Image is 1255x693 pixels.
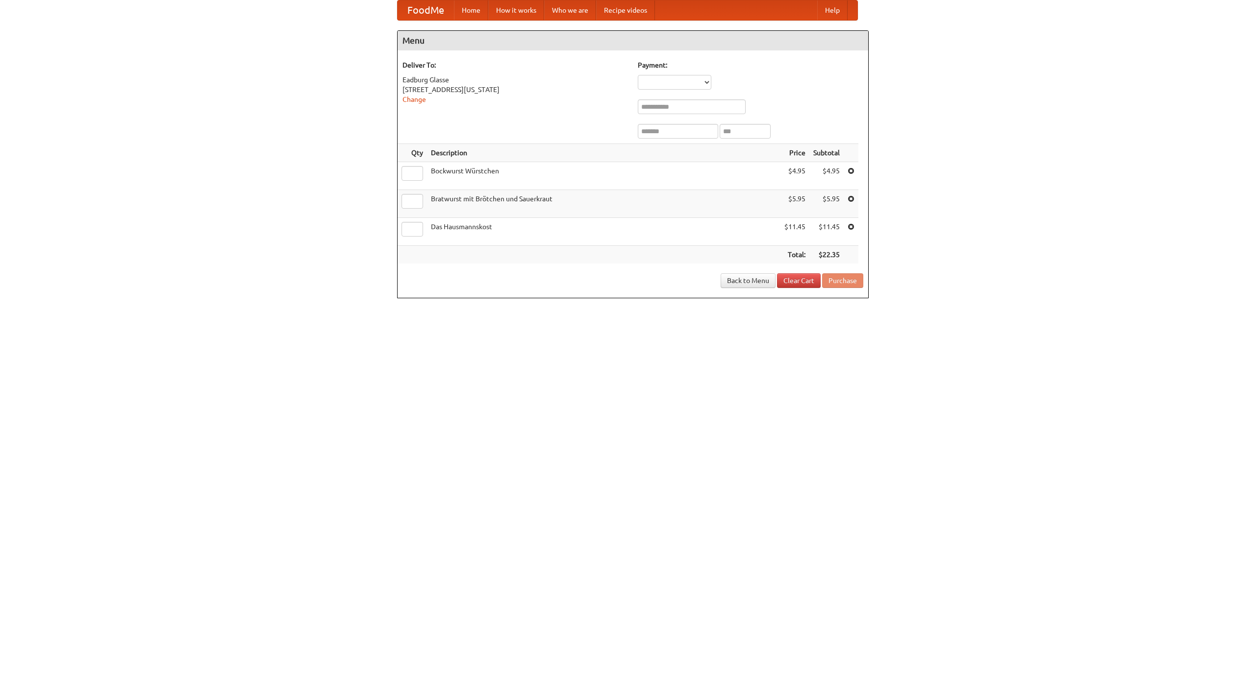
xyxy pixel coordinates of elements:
[777,273,821,288] a: Clear Cart
[780,246,809,264] th: Total:
[780,190,809,218] td: $5.95
[398,144,427,162] th: Qty
[427,190,780,218] td: Bratwurst mit Brötchen und Sauerkraut
[427,218,780,246] td: Das Hausmannskost
[817,0,848,20] a: Help
[398,31,868,50] h4: Menu
[822,273,863,288] button: Purchase
[402,60,628,70] h5: Deliver To:
[809,218,844,246] td: $11.45
[402,96,426,103] a: Change
[809,246,844,264] th: $22.35
[780,218,809,246] td: $11.45
[427,144,780,162] th: Description
[638,60,863,70] h5: Payment:
[809,144,844,162] th: Subtotal
[544,0,596,20] a: Who we are
[721,273,776,288] a: Back to Menu
[596,0,655,20] a: Recipe videos
[780,144,809,162] th: Price
[809,162,844,190] td: $4.95
[809,190,844,218] td: $5.95
[780,162,809,190] td: $4.95
[402,75,628,85] div: Eadburg Glasse
[398,0,454,20] a: FoodMe
[488,0,544,20] a: How it works
[402,85,628,95] div: [STREET_ADDRESS][US_STATE]
[427,162,780,190] td: Bockwurst Würstchen
[454,0,488,20] a: Home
